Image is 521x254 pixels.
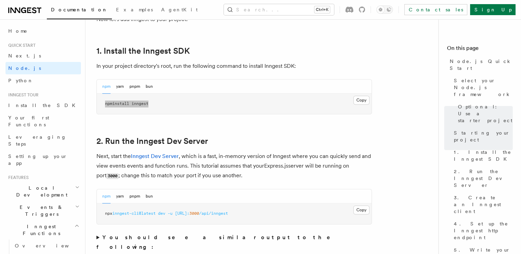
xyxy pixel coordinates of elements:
[6,112,81,131] a: Your first Functions
[454,77,513,98] span: Select your Node.js framework
[96,151,372,181] p: Next, start the , which is a fast, in-memory version of Inngest where you can quickly send and vi...
[106,173,118,179] code: 3000
[447,55,513,74] a: Node.js Quick Start
[353,96,369,105] button: Copy
[458,103,513,124] span: Optional: Use a starter project
[6,43,35,48] span: Quick start
[158,211,165,216] span: dev
[116,7,153,12] span: Examples
[6,74,81,87] a: Python
[131,153,179,159] a: Inngest Dev Server
[96,46,190,56] a: 1. Install the Inngest SDK
[6,204,75,218] span: Events & Triggers
[161,7,198,12] span: AgentKit
[189,211,199,216] span: 3000
[6,175,29,180] span: Features
[451,165,513,191] a: 2. Run the Inngest Dev Server
[112,2,157,19] a: Examples
[8,78,33,83] span: Python
[6,220,81,240] button: Inngest Functions
[6,99,81,112] a: Install the SDK
[8,134,66,147] span: Leveraging Steps
[224,4,334,15] button: Search...Ctrl+K
[376,6,393,14] button: Toggle dark mode
[102,80,111,94] button: npm
[8,103,80,108] span: Install the SDK
[404,4,467,15] a: Contact sales
[96,234,340,250] strong: You should see a similar output to the following:
[6,150,81,169] a: Setting up your app
[454,194,513,215] span: 3. Create an Inngest client
[454,220,513,241] span: 4. Set up the Inngest http endpoint
[199,211,228,216] span: /api/inngest
[451,146,513,165] a: 1. Install the Inngest SDK
[116,189,124,203] button: yarn
[157,2,202,19] a: AgentKit
[454,149,513,162] span: 1. Install the Inngest SDK
[6,62,81,74] a: Node.js
[455,100,513,127] a: Optional: Use a starter project
[6,92,39,98] span: Inngest tour
[470,4,515,15] a: Sign Up
[451,191,513,218] a: 3. Create an Inngest client
[146,189,153,203] button: bun
[132,101,148,106] span: inngest
[102,189,111,203] button: npm
[450,58,513,72] span: Node.js Quick Start
[451,218,513,244] a: 4. Set up the Inngest http endpoint
[8,28,28,34] span: Home
[105,211,112,216] span: npx
[12,240,81,252] a: Overview
[451,127,513,146] a: Starting your project
[105,101,112,106] span: npm
[47,2,112,19] a: Documentation
[447,44,513,55] h4: On this page
[96,61,372,71] p: In your project directory's root, run the following command to install Inngest SDK:
[6,131,81,150] a: Leveraging Steps
[6,182,81,201] button: Local Development
[6,50,81,62] a: Next.js
[129,189,140,203] button: pnpm
[51,7,108,12] span: Documentation
[8,115,49,127] span: Your first Functions
[112,211,156,216] span: inngest-cli@latest
[8,65,41,71] span: Node.js
[8,53,41,59] span: Next.js
[116,80,124,94] button: yarn
[146,80,153,94] button: bun
[454,129,513,143] span: Starting your project
[15,243,86,248] span: Overview
[314,6,330,13] kbd: Ctrl+K
[6,201,81,220] button: Events & Triggers
[451,74,513,100] a: Select your Node.js framework
[6,25,81,37] a: Home
[96,233,372,252] summary: You should see a similar output to the following:
[8,154,67,166] span: Setting up your app
[6,184,75,198] span: Local Development
[96,136,208,146] a: 2. Run the Inngest Dev Server
[168,211,173,216] span: -u
[112,101,129,106] span: install
[353,205,369,214] button: Copy
[6,223,74,237] span: Inngest Functions
[129,80,140,94] button: pnpm
[454,168,513,189] span: 2. Run the Inngest Dev Server
[175,211,189,216] span: [URL]:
